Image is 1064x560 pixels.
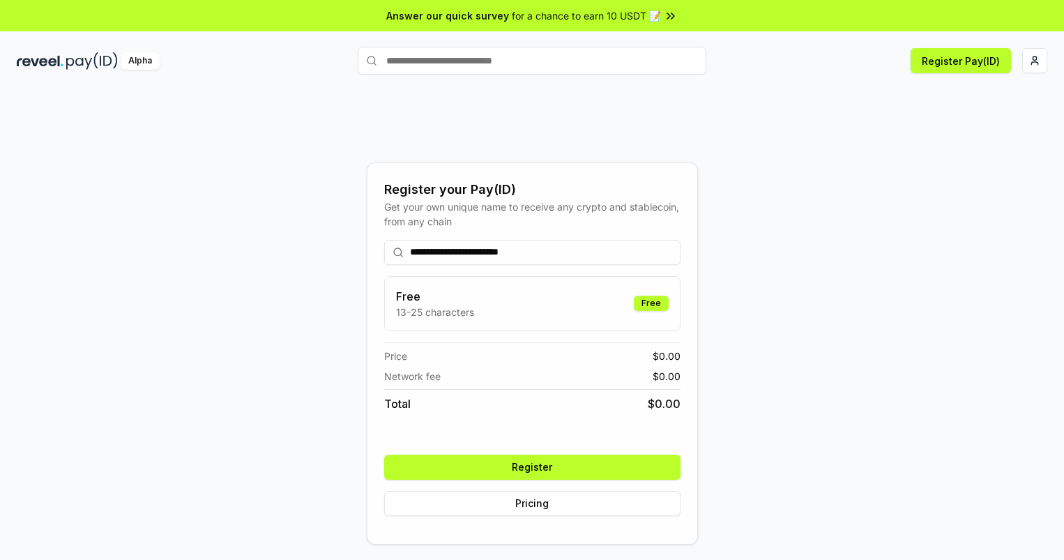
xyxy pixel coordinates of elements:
[653,369,681,384] span: $ 0.00
[396,288,474,305] h3: Free
[648,395,681,412] span: $ 0.00
[121,52,160,70] div: Alpha
[512,8,661,23] span: for a chance to earn 10 USDT 📝
[384,455,681,480] button: Register
[386,8,509,23] span: Answer our quick survey
[384,369,441,384] span: Network fee
[384,395,411,412] span: Total
[911,48,1011,73] button: Register Pay(ID)
[384,199,681,229] div: Get your own unique name to receive any crypto and stablecoin, from any chain
[66,52,118,70] img: pay_id
[634,296,669,311] div: Free
[17,52,63,70] img: reveel_dark
[384,180,681,199] div: Register your Pay(ID)
[384,491,681,516] button: Pricing
[396,305,474,319] p: 13-25 characters
[384,349,407,363] span: Price
[653,349,681,363] span: $ 0.00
